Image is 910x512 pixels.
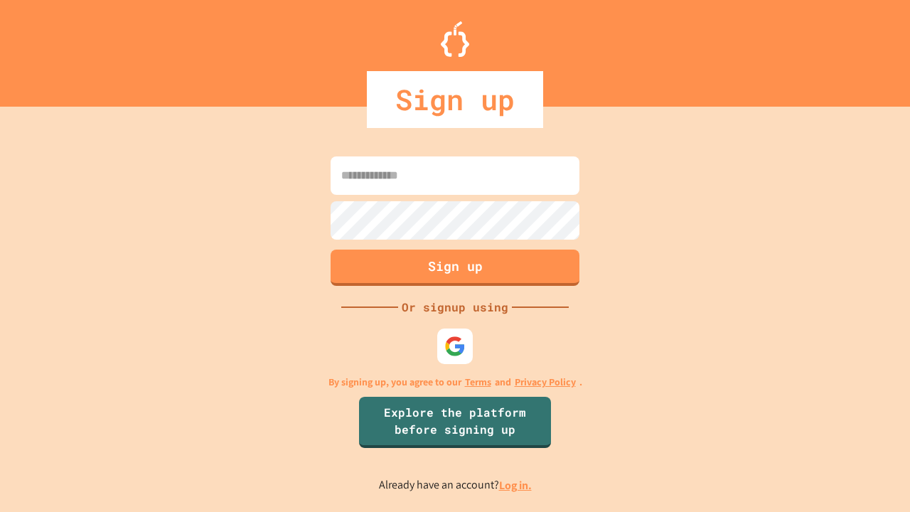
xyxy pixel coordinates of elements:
[359,397,551,448] a: Explore the platform before signing up
[444,336,466,357] img: google-icon.svg
[379,476,532,494] p: Already have an account?
[367,71,543,128] div: Sign up
[398,299,512,316] div: Or signup using
[515,375,576,390] a: Privacy Policy
[465,375,491,390] a: Terms
[499,478,532,493] a: Log in.
[441,21,469,57] img: Logo.svg
[328,375,582,390] p: By signing up, you agree to our and .
[331,250,579,286] button: Sign up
